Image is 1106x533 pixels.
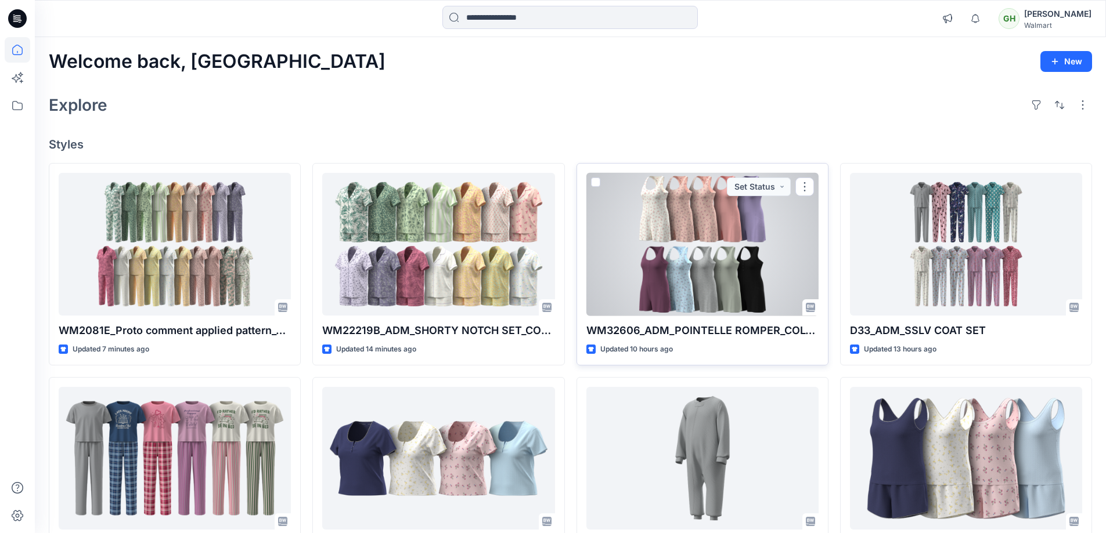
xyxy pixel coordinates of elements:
p: Updated 10 hours ago [600,343,673,356]
button: New [1040,51,1092,72]
a: WM2081E_Proto comment applied pattern_COLORWAY [59,173,291,316]
p: WM22219B_ADM_SHORTY NOTCH SET_COLORWAY [322,322,554,339]
div: GH [999,8,1019,29]
p: WM32606_ADM_POINTELLE ROMPER_COLORWAY [586,322,819,339]
a: WM22622A POINTELLE TANK + WM12605K POINTELLE SHORT -w- PICOT_COLORWAY [850,387,1082,530]
a: D33_ADM_SSLV COAT SET [850,173,1082,316]
p: Updated 14 minutes ago [336,343,416,356]
h2: Explore [49,96,107,114]
a: WM22621A_ADM_POINTELLE HENLEY TEE_COLORWAY [322,387,554,530]
a: D33_ADM_SSLV TEE SET_OP2 [59,387,291,530]
a: WM22219B_ADM_SHORTY NOTCH SET_COLORWAY [322,173,554,316]
a: WM32606_ADM_POINTELLE ROMPER_COLORWAY [586,173,819,316]
h2: Welcome back, [GEOGRAPHIC_DATA] [49,51,386,72]
p: WM2081E_Proto comment applied pattern_COLORWAY [59,322,291,339]
div: Walmart [1024,21,1091,30]
a: GRP-01625_ADM_INFANT OPT2_DEV [586,387,819,530]
div: [PERSON_NAME] [1024,7,1091,21]
p: D33_ADM_SSLV COAT SET [850,322,1082,339]
p: Updated 13 hours ago [864,343,936,356]
h4: Styles [49,137,1092,151]
p: Updated 7 minutes ago [73,343,149,356]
